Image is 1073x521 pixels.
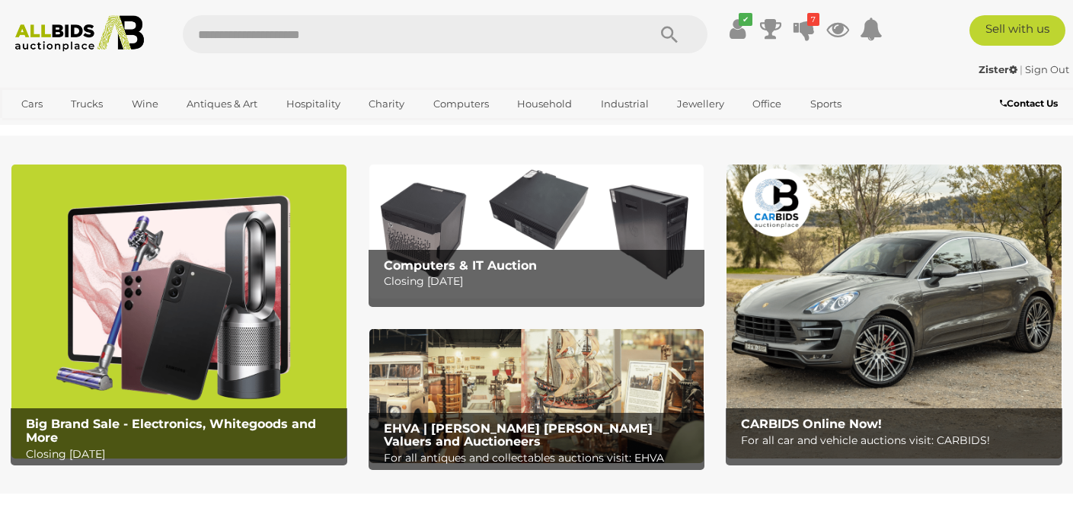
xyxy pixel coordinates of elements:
[8,15,152,52] img: Allbids.com.au
[726,15,749,43] a: ✔
[384,272,697,291] p: Closing [DATE]
[11,91,53,117] a: Cars
[507,91,582,117] a: Household
[369,165,704,299] a: Computers & IT Auction Computers & IT Auction Closing [DATE]
[742,91,791,117] a: Office
[276,91,350,117] a: Hospitality
[26,417,316,445] b: Big Brand Sale - Electronics, Whitegoods and More
[384,258,537,273] b: Computers & IT Auction
[741,417,882,431] b: CARBIDS Online Now!
[369,329,704,463] a: EHVA | Evans Hastings Valuers and Auctioneers EHVA | [PERSON_NAME] [PERSON_NAME] Valuers and Auct...
[369,329,704,463] img: EHVA | Evans Hastings Valuers and Auctioneers
[11,165,346,458] a: Big Brand Sale - Electronics, Whitegoods and More Big Brand Sale - Electronics, Whitegoods and Mo...
[369,165,704,299] img: Computers & IT Auction
[727,165,1062,458] a: CARBIDS Online Now! CARBIDS Online Now! For all car and vehicle auctions visit: CARBIDS!
[61,91,113,117] a: Trucks
[11,165,346,458] img: Big Brand Sale - Electronics, Whitegoods and More
[11,117,139,142] a: [GEOGRAPHIC_DATA]
[26,445,339,464] p: Closing [DATE]
[1025,63,1069,75] a: Sign Out
[423,91,499,117] a: Computers
[800,91,851,117] a: Sports
[1000,97,1058,109] b: Contact Us
[359,91,414,117] a: Charity
[384,421,653,449] b: EHVA | [PERSON_NAME] [PERSON_NAME] Valuers and Auctioneers
[979,63,1020,75] a: Zister
[739,13,752,26] i: ✔
[793,15,816,43] a: 7
[122,91,168,117] a: Wine
[969,15,1065,46] a: Sell with us
[807,13,819,26] i: 7
[591,91,659,117] a: Industrial
[727,165,1062,458] img: CARBIDS Online Now!
[1020,63,1023,75] span: |
[177,91,267,117] a: Antiques & Art
[631,15,707,53] button: Search
[741,431,1054,450] p: For all car and vehicle auctions visit: CARBIDS!
[1000,95,1062,112] a: Contact Us
[979,63,1017,75] strong: Zister
[384,449,697,468] p: For all antiques and collectables auctions visit: EHVA
[667,91,734,117] a: Jewellery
